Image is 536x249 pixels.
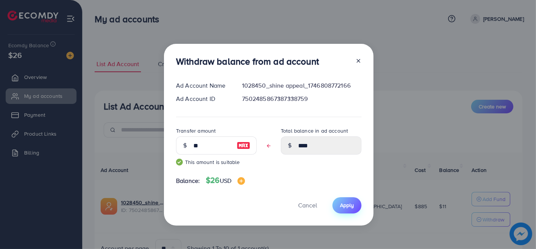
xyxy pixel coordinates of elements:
[340,201,354,209] span: Apply
[236,81,368,90] div: 1028450_shine appeal_1746808772166
[236,94,368,103] div: 7502485867387338759
[237,177,245,185] img: image
[281,127,348,135] label: Total balance in ad account
[170,94,236,103] div: Ad Account ID
[220,176,231,185] span: USD
[176,176,200,185] span: Balance:
[237,141,250,150] img: image
[332,197,361,213] button: Apply
[176,158,257,166] small: This amount is suitable
[176,56,319,67] h3: Withdraw balance from ad account
[176,159,183,165] img: guide
[206,176,245,185] h4: $26
[176,127,216,135] label: Transfer amount
[298,201,317,209] span: Cancel
[289,197,326,213] button: Cancel
[170,81,236,90] div: Ad Account Name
